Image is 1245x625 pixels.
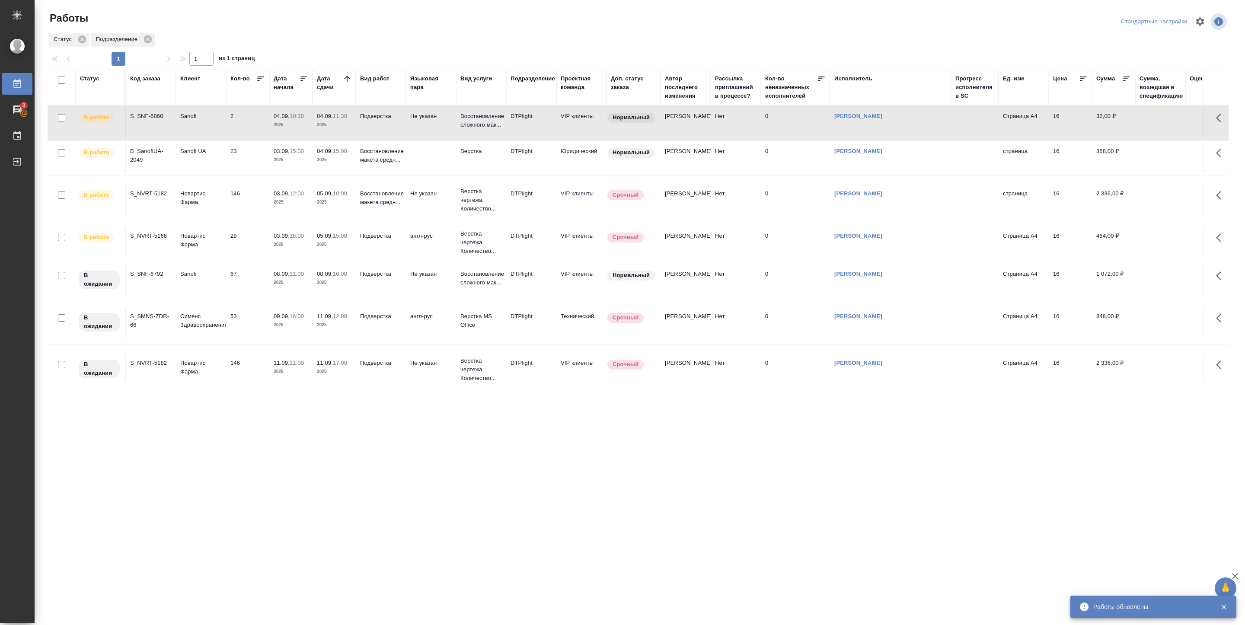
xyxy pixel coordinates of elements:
td: 53 [226,308,269,338]
td: Нет [711,185,761,215]
div: Доп. статус заказа [611,74,656,92]
p: 05.09, [317,233,333,239]
a: [PERSON_NAME] [834,113,882,119]
td: 0 [761,354,830,385]
div: Дата сдачи [317,74,343,92]
div: split button [1119,15,1190,29]
p: Верстка [460,147,502,156]
span: Посмотреть информацию [1210,13,1229,30]
p: В работе [84,148,109,157]
p: Sanofi [180,112,222,121]
div: Исполнитель назначен, приступать к работе пока рано [78,270,121,290]
p: 11.09, [317,313,333,319]
p: Сименс Здравоохранение [180,312,222,329]
div: S_NVRT-5168 [130,232,172,240]
span: Настроить таблицу [1190,11,1210,32]
p: Верстка MS Office [460,312,502,329]
p: 2025 [317,240,351,249]
td: Технический [556,308,607,338]
div: Рассылка приглашений в процессе? [715,74,757,100]
td: DTPlight [506,227,556,258]
span: Работы [48,11,88,25]
td: 29 [226,227,269,258]
span: 🙏 [1218,579,1233,597]
a: [PERSON_NAME] [834,313,882,319]
p: 11.09, [317,360,333,366]
td: VIP клиенты [556,265,607,296]
p: 12:00 [290,190,304,197]
td: 464,00 ₽ [1092,227,1135,258]
p: Нормальный [613,271,650,280]
div: Сумма [1096,74,1115,83]
div: Клиент [180,74,200,83]
p: Восстановление сложного мак... [460,270,502,287]
div: Автор последнего изменения [665,74,706,100]
p: Восстановление макета средн... [360,189,402,207]
button: Здесь прячутся важные кнопки [1211,354,1232,375]
p: Срочный [613,191,638,199]
td: 848,00 ₽ [1092,308,1135,338]
button: Здесь прячутся важные кнопки [1211,108,1232,128]
td: 16 [1049,265,1092,296]
p: 2025 [274,367,308,376]
div: Статус [80,74,99,83]
span: 3 [17,101,30,110]
td: DTPlight [506,108,556,138]
p: В ожидании [84,313,115,331]
td: 16 [1049,354,1092,385]
button: Здесь прячутся важные кнопки [1211,308,1232,328]
p: 12:00 [333,313,347,319]
p: 2025 [317,321,351,329]
td: VIP клиенты [556,185,607,215]
a: [PERSON_NAME] [834,190,882,197]
p: 03.09, [274,148,290,154]
td: англ-рус [406,227,456,258]
div: S_NVRT-5182 [130,189,172,198]
div: Статус [48,33,89,47]
td: 2 [226,108,269,138]
div: S_SNF-6792 [130,270,172,278]
p: 17:00 [333,360,347,366]
td: Нет [711,354,761,385]
div: Сумма, вошедшая в спецификацию [1140,74,1183,100]
td: 146 [226,354,269,385]
td: [PERSON_NAME] [661,265,711,296]
p: В работе [84,113,109,122]
td: DTPlight [506,265,556,296]
td: 32,00 ₽ [1092,108,1135,138]
td: 0 [761,185,830,215]
div: S_NVRT-5182 [130,359,172,367]
div: Прогресс исполнителя в SC [955,74,994,100]
div: Исполнитель выполняет работу [78,189,121,201]
div: Код заказа [130,74,160,83]
div: Исполнитель [834,74,872,83]
td: 0 [761,143,830,173]
div: Исполнитель выполняет работу [78,232,121,243]
p: 09.09, [274,313,290,319]
p: 10:00 [333,190,347,197]
p: 15:00 [333,148,347,154]
td: Не указан [406,265,456,296]
p: 2025 [274,198,308,207]
a: 3 [2,99,32,121]
p: Верстка чертежа. Количество... [460,187,502,213]
p: 11:30 [333,113,347,119]
p: Верстка чертежа. Количество... [460,357,502,383]
td: 16 [1049,143,1092,173]
td: Нет [711,308,761,338]
p: Срочный [613,360,638,369]
button: 🙏 [1215,577,1236,599]
td: 0 [761,265,830,296]
td: Не указан [406,185,456,215]
td: [PERSON_NAME] [661,354,711,385]
p: Срочный [613,313,638,322]
p: Нормальный [613,148,650,157]
p: Нормальный [613,113,650,122]
p: 05.09, [317,190,333,197]
td: 16 [1049,108,1092,138]
td: Страница А4 [999,308,1049,338]
a: [PERSON_NAME] [834,271,882,277]
div: Дата начала [274,74,300,92]
div: Исполнитель назначен, приступать к работе пока рано [78,312,121,332]
p: 2025 [274,321,308,329]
